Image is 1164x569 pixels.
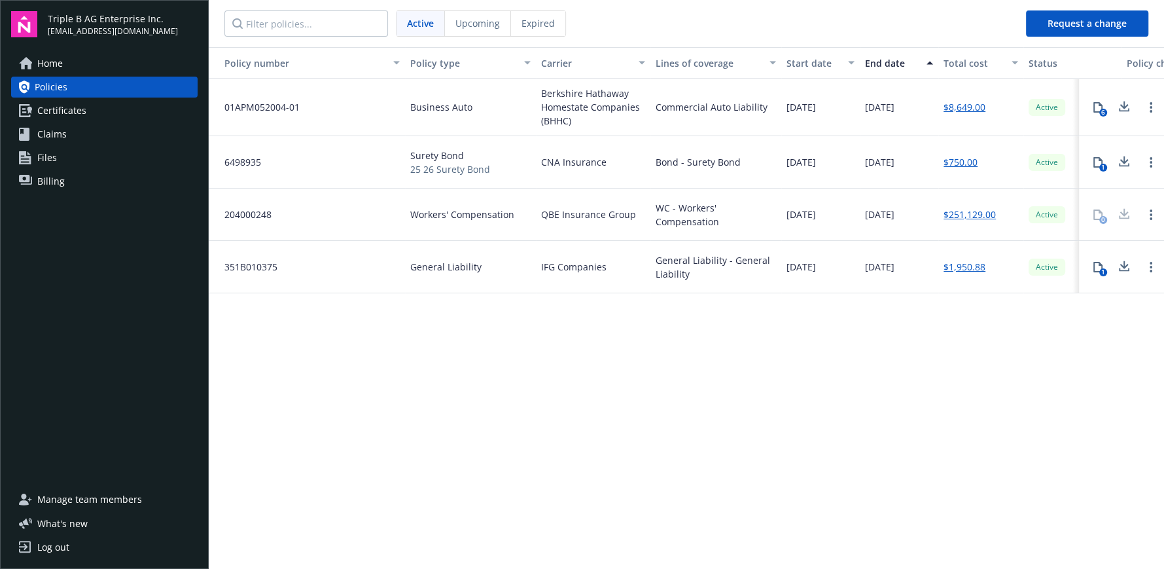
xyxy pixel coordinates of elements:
span: 01APM052004-01 [214,100,300,114]
span: Active [1034,209,1060,221]
span: Expired [521,16,555,30]
div: 1 [1099,164,1107,172]
button: Lines of coverage [650,47,781,79]
span: CNA Insurance [541,155,607,169]
button: 1 [1085,149,1111,175]
span: Active [1034,101,1060,113]
span: Upcoming [455,16,500,30]
span: [DATE] [786,260,816,274]
span: Active [1034,156,1060,168]
input: Filter policies... [224,10,388,37]
span: Surety Bond [410,149,490,162]
span: What ' s new [37,517,88,530]
button: 1 [1085,254,1111,280]
button: What's new [11,517,109,530]
div: Total cost [944,56,1004,70]
span: Certificates [37,100,86,121]
span: Manage team members [37,489,142,510]
a: Certificates [11,100,198,121]
span: Berkshire Hathaway Homestate Companies (BHHC) [541,86,645,128]
span: 351B010375 [214,260,277,274]
button: Start date [781,47,860,79]
span: Home [37,53,63,74]
a: Claims [11,124,198,145]
div: WC - Workers' Compensation [656,201,776,229]
span: Business Auto [410,100,472,114]
span: [DATE] [786,208,816,221]
a: Home [11,53,198,74]
a: Files [11,147,198,168]
span: QBE Insurance Group [541,208,636,221]
div: Commercial Auto Liability [656,100,767,114]
span: Triple B AG Enterprise Inc. [48,12,178,26]
span: IFG Companies [541,260,607,274]
span: Files [37,147,57,168]
img: navigator-logo.svg [11,11,37,37]
button: Triple B AG Enterprise Inc.[EMAIL_ADDRESS][DOMAIN_NAME] [48,11,198,37]
div: Start date [786,56,840,70]
button: Total cost [938,47,1023,79]
a: Manage team members [11,489,198,510]
a: Billing [11,171,198,192]
button: End date [860,47,938,79]
span: Workers' Compensation [410,208,514,221]
div: Log out [37,537,69,558]
span: [DATE] [865,260,894,274]
span: [DATE] [865,100,894,114]
div: Status [1029,56,1116,70]
a: Policies [11,77,198,98]
div: End date [865,56,919,70]
a: Open options [1143,155,1159,170]
div: Bond - Surety Bond [656,155,741,169]
div: Policy type [410,56,516,70]
div: General Liability - General Liability [656,253,776,281]
span: 25 26 Surety Bond [410,162,490,176]
div: 6 [1099,109,1107,117]
span: Policies [35,77,67,98]
span: Billing [37,171,65,192]
span: [DATE] [786,100,816,114]
span: Active [1034,261,1060,273]
div: Toggle SortBy [214,56,385,70]
a: $251,129.00 [944,208,996,221]
a: $750.00 [944,155,978,169]
a: Open options [1143,100,1159,115]
div: Carrier [541,56,631,70]
span: [DATE] [865,155,894,169]
button: Carrier [536,47,650,79]
a: Open options [1143,259,1159,275]
span: Active [407,16,434,30]
div: 1 [1099,268,1107,276]
span: General Liability [410,260,482,274]
span: Claims [37,124,67,145]
span: [EMAIL_ADDRESS][DOMAIN_NAME] [48,26,178,37]
a: $1,950.88 [944,260,985,274]
button: Request a change [1026,10,1148,37]
span: [DATE] [786,155,816,169]
span: 6498935 [214,155,261,169]
a: Open options [1143,207,1159,223]
span: [DATE] [865,208,894,221]
div: Lines of coverage [656,56,762,70]
a: $8,649.00 [944,100,985,114]
div: Policy number [214,56,385,70]
button: Policy type [405,47,536,79]
button: Status [1023,47,1121,79]
button: 6 [1085,94,1111,120]
span: 204000248 [214,208,272,221]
